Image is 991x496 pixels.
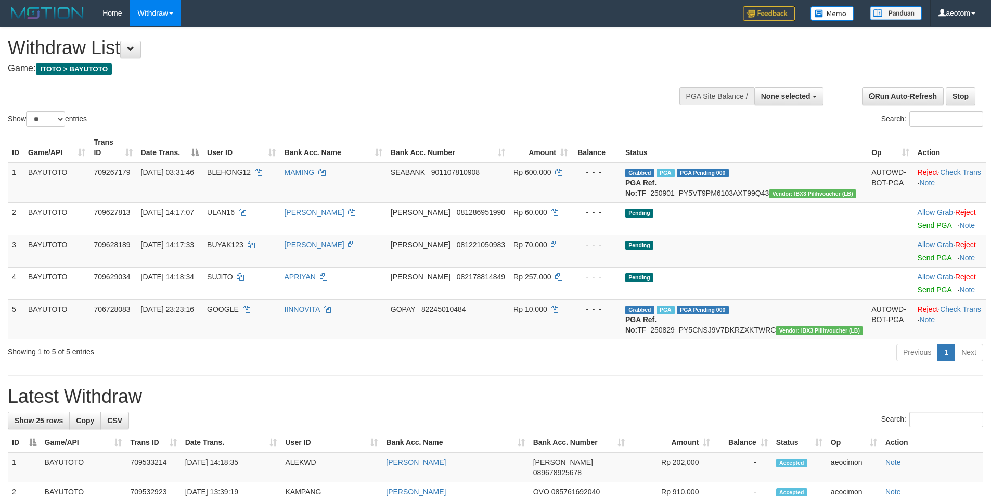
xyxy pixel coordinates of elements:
span: · [918,240,955,249]
input: Search: [909,412,983,427]
td: BAYUTOTO [24,267,89,299]
a: Run Auto-Refresh [862,87,944,105]
td: AUTOWD-BOT-PGA [867,162,913,203]
span: CSV [107,416,122,425]
span: Rp 60.000 [513,208,547,217]
h1: Withdraw List [8,37,650,58]
a: Copy [69,412,101,429]
div: - - - [576,304,617,314]
th: Amount: activate to sort column ascending [629,433,715,452]
th: User ID: activate to sort column ascending [203,133,280,162]
a: Note [919,315,935,324]
span: Rp 257.000 [513,273,551,281]
a: [PERSON_NAME] [386,488,446,496]
span: Pending [625,273,653,282]
a: Next [955,344,983,361]
a: Allow Grab [918,240,953,249]
span: Copy 081221050983 to clipboard [457,240,505,249]
h1: Latest Withdraw [8,386,983,407]
span: Accepted [776,459,807,467]
span: 709627813 [94,208,130,217]
a: Note [960,221,975,230]
span: BUYAK123 [207,240,243,249]
span: SEABANK [391,168,425,176]
td: ALEKWD [281,452,382,482]
td: BAYUTOTO [24,299,89,339]
td: 5 [8,299,24,339]
th: Balance: activate to sort column ascending [714,433,771,452]
th: Bank Acc. Number: activate to sort column ascending [387,133,509,162]
a: Reject [918,168,938,176]
span: PGA Pending [677,306,729,314]
div: Showing 1 to 5 of 5 entries [8,342,405,357]
span: · [918,208,955,217]
a: Send PGA [918,286,951,294]
span: [DATE] 14:17:33 [141,240,194,249]
th: Action [913,133,986,162]
span: Marked by aeocindy [657,169,675,177]
a: Previous [896,344,938,361]
span: [PERSON_NAME] [391,273,451,281]
a: Note [960,286,975,294]
th: Bank Acc. Name: activate to sort column ascending [280,133,386,162]
span: 706728083 [94,305,130,313]
th: ID [8,133,24,162]
th: Trans ID: activate to sort column ascending [126,433,181,452]
a: MAMING [284,168,314,176]
th: Bank Acc. Number: activate to sort column ascending [529,433,629,452]
b: PGA Ref. No: [625,179,657,197]
th: Date Trans.: activate to sort column descending [137,133,203,162]
span: Pending [625,241,653,250]
td: TF_250829_PY5CNSJ9V7DKRZXKTWRC [621,299,867,339]
span: Rp 600.000 [513,168,551,176]
span: [PERSON_NAME] [391,208,451,217]
td: 4 [8,267,24,299]
select: Showentries [26,111,65,127]
span: GOOGLE [207,305,239,313]
td: BAYUTOTO [24,162,89,203]
img: panduan.png [870,6,922,20]
a: Note [885,488,901,496]
th: User ID: activate to sort column ascending [281,433,382,452]
span: [DATE] 14:17:07 [141,208,194,217]
td: [DATE] 14:18:35 [181,452,281,482]
span: [DATE] 14:18:34 [141,273,194,281]
a: [PERSON_NAME] [284,240,344,249]
span: Vendor URL: https://dashboard.q2checkout.com/secure [776,326,863,335]
td: · [913,202,986,235]
td: 2 [8,202,24,235]
th: Bank Acc. Name: activate to sort column ascending [382,433,529,452]
span: OVO [533,488,549,496]
span: None selected [761,92,810,100]
th: Amount: activate to sort column ascending [509,133,572,162]
span: Marked by aeojona [657,306,675,314]
div: - - - [576,272,617,282]
span: Rp 70.000 [513,240,547,249]
label: Show entries [8,111,87,127]
span: PGA Pending [677,169,729,177]
span: Grabbed [625,169,654,177]
img: Button%20Memo.svg [810,6,854,21]
label: Search: [881,111,983,127]
input: Search: [909,111,983,127]
label: Search: [881,412,983,427]
h4: Game: [8,63,650,74]
span: [DATE] 03:31:46 [141,168,194,176]
td: - [714,452,771,482]
button: None selected [754,87,823,105]
a: Reject [918,305,938,313]
td: · [913,267,986,299]
th: Game/API: activate to sort column ascending [41,433,126,452]
a: Stop [946,87,975,105]
img: Feedback.jpg [743,6,795,21]
td: BAYUTOTO [24,235,89,267]
div: - - - [576,239,617,250]
a: Show 25 rows [8,412,70,429]
th: Status [621,133,867,162]
th: Balance [572,133,621,162]
span: 709629034 [94,273,130,281]
th: Op: activate to sort column ascending [867,133,913,162]
th: ID: activate to sort column descending [8,433,41,452]
div: - - - [576,207,617,218]
a: Note [919,179,935,187]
